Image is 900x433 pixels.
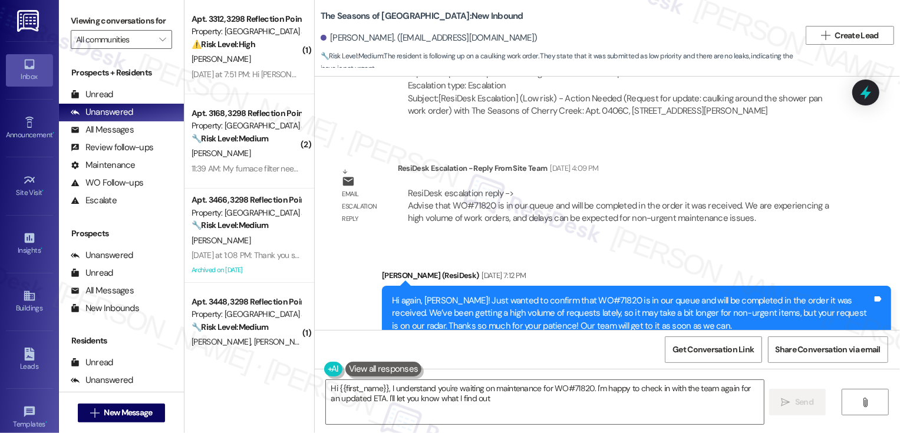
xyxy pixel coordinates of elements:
[71,374,133,386] div: Unanswered
[382,269,891,286] div: [PERSON_NAME] (ResiDesk)
[192,148,250,158] span: [PERSON_NAME]
[782,398,790,407] i: 
[71,285,134,297] div: All Messages
[821,31,830,40] i: 
[6,228,53,260] a: Insights •
[548,162,599,174] div: [DATE] 4:09 PM
[71,12,172,30] label: Viewing conversations for
[192,336,254,347] span: [PERSON_NAME]
[192,13,301,25] div: Apt. 3312, 3298 Reflection Pointe
[71,88,113,101] div: Unread
[795,396,813,408] span: Send
[6,344,53,376] a: Leads
[159,35,166,44] i: 
[71,356,113,369] div: Unread
[45,418,47,427] span: •
[192,322,268,332] strong: 🔧 Risk Level: Medium
[192,39,255,49] strong: ⚠️ Risk Level: High
[71,177,143,189] div: WO Follow-ups
[192,296,301,308] div: Apt. 3448, 3298 Reflection Pointe
[192,220,268,230] strong: 🔧 Risk Level: Medium
[321,51,383,61] strong: 🔧 Risk Level: Medium
[861,398,870,407] i: 
[398,162,842,179] div: ResiDesk Escalation - Reply From Site Team
[52,129,54,137] span: •
[192,133,268,144] strong: 🔧 Risk Level: Medium
[71,194,117,207] div: Escalate
[192,250,367,260] div: [DATE] at 1:08 PM: Thank you so much for your help!
[326,380,764,424] textarea: Hi {{first_name}}, I understand you're waiting on maintenance for WO#71820. I'm happy to check in...
[192,107,301,120] div: Apt. 3168, 3298 Reflection Pointe
[190,263,302,277] div: Archived on [DATE]
[104,406,152,419] span: New Message
[672,343,754,356] span: Get Conversation Link
[6,170,53,202] a: Site Visit •
[41,244,42,253] span: •
[42,187,44,195] span: •
[192,120,301,132] div: Property: [GEOGRAPHIC_DATA] at [GEOGRAPHIC_DATA]
[71,249,133,262] div: Unanswered
[192,308,301,320] div: Property: [GEOGRAPHIC_DATA] at [GEOGRAPHIC_DATA]
[17,10,41,32] img: ResiDesk Logo
[71,267,113,279] div: Unread
[479,269,526,282] div: [DATE] 7:12 PM
[665,336,761,363] button: Get Conversation Link
[806,26,894,45] button: Create Lead
[78,404,165,422] button: New Message
[90,408,99,418] i: 
[59,227,184,240] div: Prospects
[71,106,133,118] div: Unanswered
[192,25,301,38] div: Property: [GEOGRAPHIC_DATA] at [GEOGRAPHIC_DATA]
[6,286,53,318] a: Buildings
[59,67,184,79] div: Prospects + Residents
[192,194,301,206] div: Apt. 3466, 3298 Reflection Pointe
[321,10,523,22] b: The Seasons of [GEOGRAPHIC_DATA]: New Inbound
[76,30,153,49] input: All communities
[192,163,523,174] div: 11:39 AM: My furnace filter need to be changed. Not sure what the normal change out schedule is
[776,343,881,356] span: Share Conversation via email
[408,187,829,224] div: ResiDesk escalation reply -> Advise that WO#71820 is in our queue and will be completed in the or...
[769,389,826,415] button: Send
[71,302,139,315] div: New Inbounds
[408,92,832,118] div: Subject: [ResiDesk Escalation] (Low risk) - Action Needed (Request for update: caulking around th...
[253,336,312,347] span: [PERSON_NAME]
[192,207,301,219] div: Property: [GEOGRAPHIC_DATA] at [GEOGRAPHIC_DATA]
[71,124,134,136] div: All Messages
[321,50,800,75] span: : The resident is following up on a caulking work order. They state that it was submitted as low ...
[835,29,879,42] span: Create Lead
[6,54,53,86] a: Inbox
[59,335,184,347] div: Residents
[71,159,136,171] div: Maintenance
[321,32,538,44] div: [PERSON_NAME]. ([EMAIL_ADDRESS][DOMAIN_NAME])
[768,336,888,363] button: Share Conversation via email
[192,54,250,64] span: [PERSON_NAME]
[392,295,872,332] div: Hi again, [PERSON_NAME]! Just wanted to confirm that WO#71820 is in our queue and will be complet...
[342,188,388,226] div: Email escalation reply
[192,235,250,246] span: [PERSON_NAME]
[71,141,153,154] div: Review follow-ups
